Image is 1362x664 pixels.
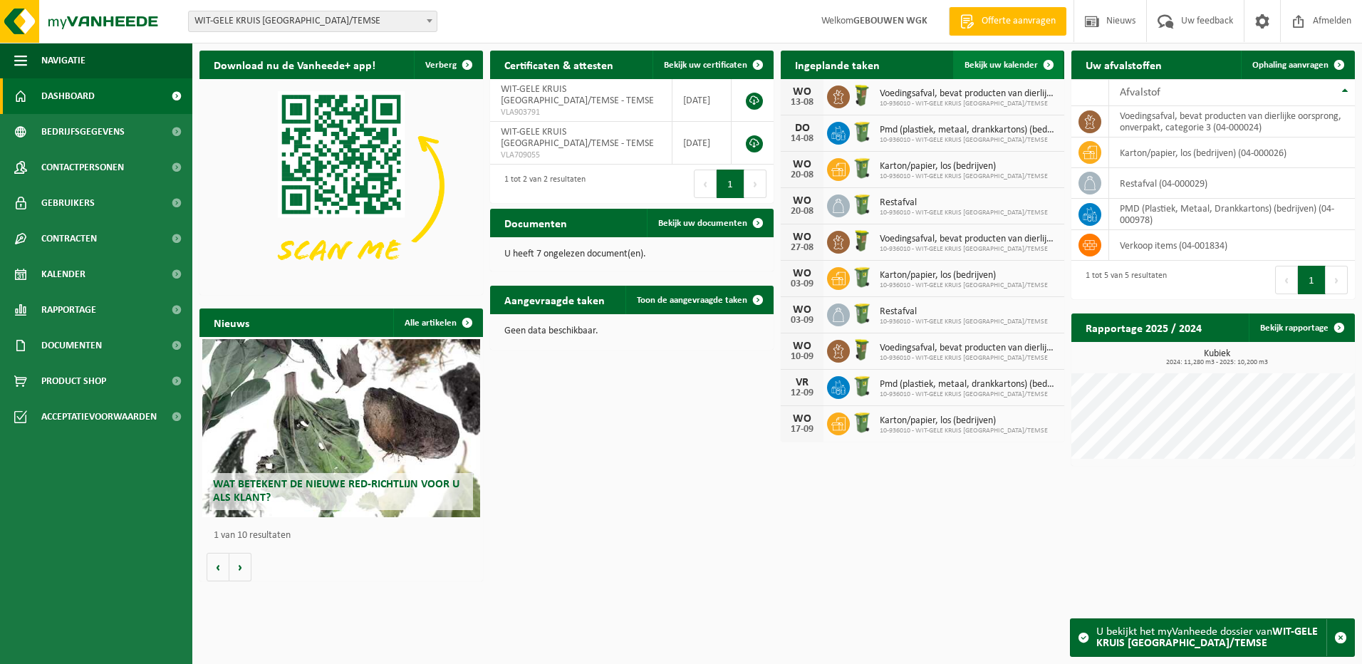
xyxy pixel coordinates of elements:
h2: Documenten [490,209,581,237]
h2: Uw afvalstoffen [1071,51,1176,78]
button: Volgende [229,553,251,581]
span: WIT-GELE KRUIS [GEOGRAPHIC_DATA]/TEMSE - TEMSE [501,127,654,149]
button: Next [1326,266,1348,294]
span: Bekijk uw kalender [965,61,1038,70]
span: Rapportage [41,292,96,328]
span: 10-936010 - WIT-GELE KRUIS [GEOGRAPHIC_DATA]/TEMSE [880,390,1057,399]
div: 14-08 [788,134,816,144]
td: [DATE] [672,79,732,122]
a: Wat betekent de nieuwe RED-richtlijn voor u als klant? [202,339,480,517]
h2: Certificaten & attesten [490,51,628,78]
span: Contracten [41,221,97,256]
span: WIT-GELE KRUIS [GEOGRAPHIC_DATA]/TEMSE - TEMSE [501,84,654,106]
span: 10-936010 - WIT-GELE KRUIS [GEOGRAPHIC_DATA]/TEMSE [880,245,1057,254]
span: WIT-GELE KRUIS OOST-VLAANDEREN/TEMSE [188,11,437,32]
button: Previous [694,170,717,198]
div: VR [788,377,816,388]
span: Gebruikers [41,185,95,221]
td: [DATE] [672,122,732,165]
div: 13-08 [788,98,816,108]
span: VLA903791 [501,107,661,118]
p: U heeft 7 ongelezen document(en). [504,249,759,259]
div: 03-09 [788,316,816,326]
td: voedingsafval, bevat producten van dierlijke oorsprong, onverpakt, categorie 3 (04-000024) [1109,106,1355,138]
div: 27-08 [788,243,816,253]
button: 1 [717,170,744,198]
a: Bekijk uw documenten [647,209,772,237]
span: Ophaling aanvragen [1252,61,1329,70]
div: 1 tot 5 van 5 resultaten [1078,264,1167,296]
td: verkoop items (04-001834) [1109,230,1355,261]
img: WB-0060-HPE-GN-50 [850,338,874,362]
span: Restafval [880,197,1048,209]
img: WB-0240-HPE-GN-50 [850,156,874,180]
h2: Rapportage 2025 / 2024 [1071,313,1216,341]
span: Karton/papier, los (bedrijven) [880,415,1048,427]
span: 10-936010 - WIT-GELE KRUIS [GEOGRAPHIC_DATA]/TEMSE [880,427,1048,435]
span: Verberg [425,61,457,70]
span: Voedingsafval, bevat producten van dierlijke oorsprong, onverpakt, categorie 3 [880,234,1057,245]
td: PMD (Plastiek, Metaal, Drankkartons) (bedrijven) (04-000978) [1109,199,1355,230]
div: WO [788,195,816,207]
img: WB-0240-HPE-GN-50 [850,374,874,398]
div: WO [788,232,816,243]
td: karton/papier, los (bedrijven) (04-000026) [1109,138,1355,168]
div: WO [788,304,816,316]
span: Pmd (plastiek, metaal, drankkartons) (bedrijven) [880,379,1057,390]
span: Karton/papier, los (bedrijven) [880,270,1048,281]
div: 1 tot 2 van 2 resultaten [497,168,586,199]
span: Offerte aanvragen [978,14,1059,28]
span: Acceptatievoorwaarden [41,399,157,435]
span: Afvalstof [1120,87,1160,98]
div: 17-09 [788,425,816,435]
span: Kalender [41,256,85,292]
div: U bekijkt het myVanheede dossier van [1096,619,1326,656]
button: Verberg [414,51,482,79]
img: WB-0240-HPE-GN-50 [850,301,874,326]
a: Offerte aanvragen [949,7,1066,36]
span: Voedingsafval, bevat producten van dierlijke oorsprong, onverpakt, categorie 3 [880,343,1057,354]
img: WB-0060-HPE-GN-50 [850,229,874,253]
img: WB-0240-HPE-GN-50 [850,410,874,435]
span: Bekijk uw documenten [658,219,747,228]
div: WO [788,159,816,170]
span: WIT-GELE KRUIS OOST-VLAANDEREN/TEMSE [189,11,437,31]
img: WB-0240-HPE-GN-50 [850,120,874,144]
div: 03-09 [788,279,816,289]
img: WB-0060-HPE-GN-50 [850,83,874,108]
span: Restafval [880,306,1048,318]
div: 20-08 [788,207,816,217]
td: restafval (04-000029) [1109,168,1355,199]
h2: Aangevraagde taken [490,286,619,313]
span: 2024: 11,280 m3 - 2025: 10,200 m3 [1078,359,1355,366]
div: WO [788,413,816,425]
span: 10-936010 - WIT-GELE KRUIS [GEOGRAPHIC_DATA]/TEMSE [880,100,1057,108]
span: 10-936010 - WIT-GELE KRUIS [GEOGRAPHIC_DATA]/TEMSE [880,209,1048,217]
span: Bedrijfsgegevens [41,114,125,150]
span: Voedingsafval, bevat producten van dierlijke oorsprong, onverpakt, categorie 3 [880,88,1057,100]
span: Toon de aangevraagde taken [637,296,747,305]
h2: Nieuws [199,308,264,336]
span: Documenten [41,328,102,363]
a: Bekijk uw certificaten [653,51,772,79]
span: Bekijk uw certificaten [664,61,747,70]
img: WB-0240-HPE-GN-50 [850,192,874,217]
span: Contactpersonen [41,150,124,185]
img: WB-0240-HPE-GN-50 [850,265,874,289]
span: 10-936010 - WIT-GELE KRUIS [GEOGRAPHIC_DATA]/TEMSE [880,281,1048,290]
div: WO [788,86,816,98]
span: Navigatie [41,43,85,78]
span: VLA709055 [501,150,661,161]
a: Toon de aangevraagde taken [625,286,772,314]
span: 10-936010 - WIT-GELE KRUIS [GEOGRAPHIC_DATA]/TEMSE [880,172,1048,181]
button: 1 [1298,266,1326,294]
strong: WIT-GELE KRUIS [GEOGRAPHIC_DATA]/TEMSE [1096,626,1318,649]
div: 10-09 [788,352,816,362]
span: Product Shop [41,363,106,399]
img: Download de VHEPlus App [199,79,483,292]
span: Wat betekent de nieuwe RED-richtlijn voor u als klant? [213,479,459,504]
div: WO [788,268,816,279]
span: Pmd (plastiek, metaal, drankkartons) (bedrijven) [880,125,1057,136]
div: 12-09 [788,388,816,398]
a: Ophaling aanvragen [1241,51,1353,79]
